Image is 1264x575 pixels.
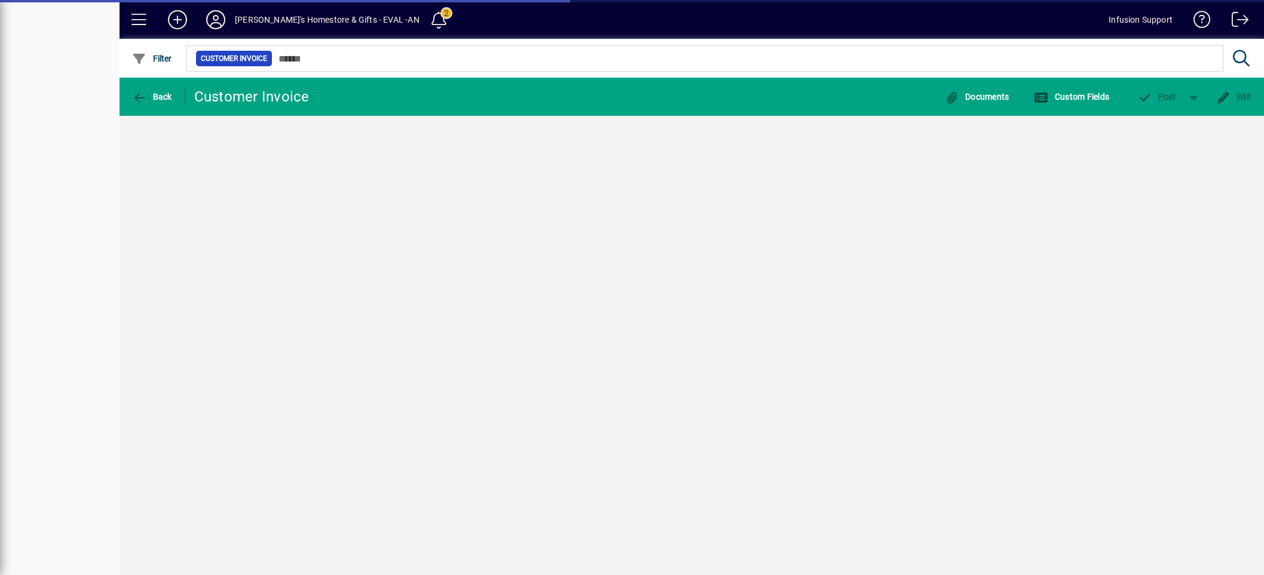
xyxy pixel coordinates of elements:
[129,48,175,69] button: Filter
[1109,10,1173,29] div: Infusion Support
[1216,92,1252,102] span: Edit
[1213,86,1255,107] button: Edit
[1223,2,1249,41] a: Logout
[120,86,185,107] app-page-header-button: Back
[945,92,1009,102] span: Documents
[129,86,175,107] button: Back
[1131,86,1182,107] button: Post
[132,92,172,102] span: Back
[1034,92,1109,102] span: Custom Fields
[194,87,310,106] div: Customer Invoice
[1137,92,1176,102] span: ost
[235,10,420,29] div: [PERSON_NAME]'s Homestore & Gifts - EVAL -AN
[201,53,267,64] span: Customer Invoice
[197,9,235,30] button: Profile
[158,9,197,30] button: Add
[1185,2,1211,41] a: Knowledge Base
[942,86,1012,107] button: Documents
[132,54,172,63] span: Filter
[1158,92,1164,102] span: P
[1031,86,1112,107] button: Custom Fields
